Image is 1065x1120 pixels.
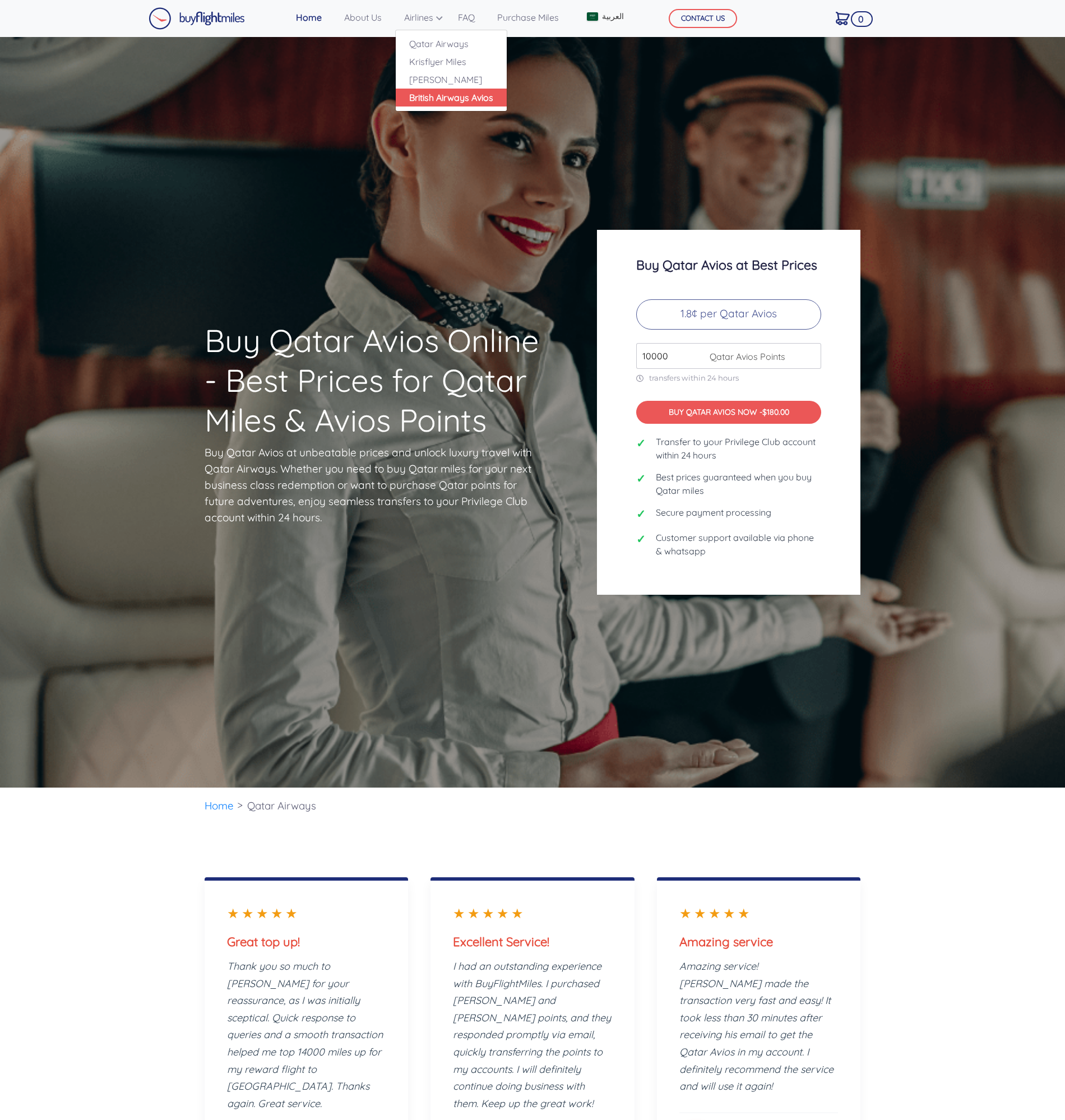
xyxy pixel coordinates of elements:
[242,788,322,824] li: Qatar Airways
[636,401,821,424] button: BUY QATAR AVIOS NOW -$180.00
[291,6,326,29] a: Home
[149,7,245,30] img: Buy Flight Miles Logo
[582,6,627,27] a: العربية
[205,445,535,526] p: Buy Qatar Avios at unbeatable prices and unlock luxury travel with Qatar Airways. Whether you nee...
[636,506,647,522] span: ✓
[831,6,854,30] a: 0
[227,903,386,923] div: ★★★★★
[656,470,821,497] span: Best prices guaranteed when you buy Qatar miles
[395,30,507,112] div: Airlines
[227,934,386,949] h3: Great top up!
[636,470,647,487] span: ✓
[656,506,771,519] span: Secure payment processing
[636,258,821,272] h3: Buy Qatar Avios at Best Prices
[400,6,440,29] a: Airlines
[669,9,737,28] button: CONTACT US
[453,958,612,1112] p: I had an outstanding experience with BuyFlightMiles. I purchased [PERSON_NAME] and [PERSON_NAME] ...
[396,53,507,71] a: Krisflyer Miles
[636,435,647,452] span: ✓
[679,958,838,1095] p: Amazing service! [PERSON_NAME] made the transaction very fast and easy! It took less than 30 minu...
[636,299,821,330] p: 1.8¢ per Qatar Avios
[149,4,245,33] a: Buy Flight Miles Logo
[679,903,838,923] div: ★★★★★
[340,6,386,29] a: About Us
[636,531,647,548] span: ✓
[453,934,612,949] h3: Excellent Service!
[656,531,821,558] span: Customer support available via phone & whatsapp
[762,407,789,417] span: $180.00
[205,799,234,812] a: Home
[227,958,386,1112] p: Thank you so much to [PERSON_NAME] for your reassurance, as I was initially sceptical. Quick resp...
[851,11,873,27] span: 0
[493,6,563,29] a: Purchase Miles
[396,71,507,89] a: [PERSON_NAME]
[679,934,838,949] h3: Amazing service
[453,903,612,923] div: ★★★★★
[205,257,553,440] h1: Buy Qatar Avios Online - Best Prices for Qatar Miles & Avios Points
[396,35,507,53] a: Qatar Airways
[453,6,479,29] a: FAQ
[636,373,821,383] p: transfers within 24 hours
[656,435,821,462] span: Transfer to your Privilege Club account within 24 hours
[396,89,507,107] a: British Airways Avios
[704,350,785,363] span: Qatar Avios Points
[836,12,850,25] img: Cart
[602,11,624,22] span: العربية
[587,12,598,21] img: Arabic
